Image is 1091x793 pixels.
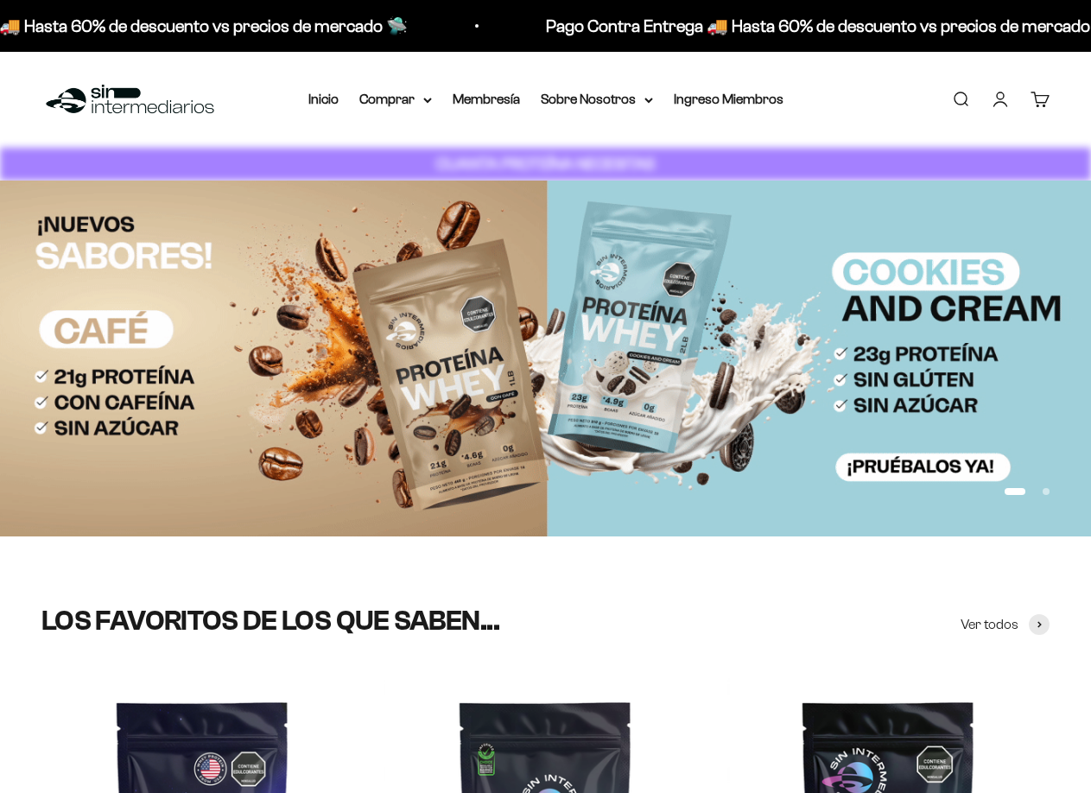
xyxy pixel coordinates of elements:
[359,88,432,111] summary: Comprar
[453,92,520,106] a: Membresía
[436,155,655,173] strong: CUANTA PROTEÍNA NECESITAS
[961,613,1018,636] span: Ver todos
[541,88,653,111] summary: Sobre Nosotros
[961,613,1050,636] a: Ver todos
[308,92,339,106] a: Inicio
[674,92,783,106] a: Ingreso Miembros
[41,606,499,636] split-lines: LOS FAVORITOS DE LOS QUE SABEN...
